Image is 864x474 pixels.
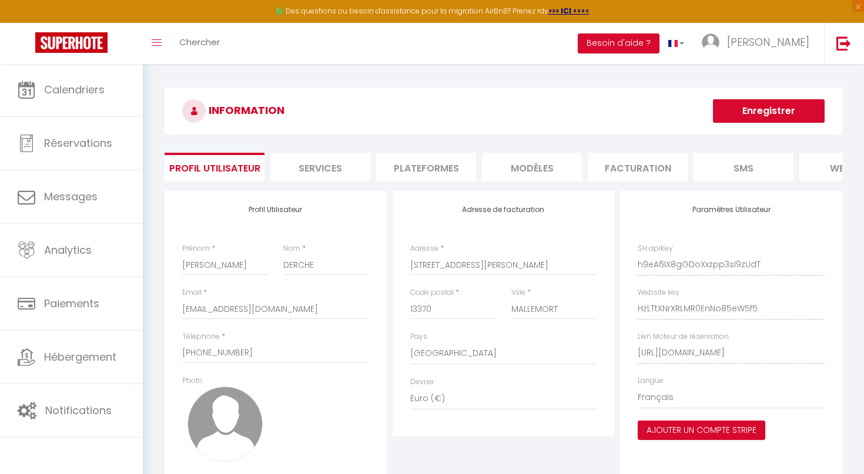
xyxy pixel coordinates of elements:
label: Website key [638,287,679,298]
a: Chercher [170,23,229,64]
span: Réservations [44,136,112,150]
h4: Paramètres Utilisateur [638,206,825,214]
img: avatar.png [187,386,263,462]
li: Services [270,153,370,181]
label: Langue [638,375,664,386]
label: Adresse [410,243,438,254]
label: Code postal [410,287,454,298]
li: Facturation [588,153,688,181]
img: Super Booking [35,32,108,53]
h4: Adresse de facturation [410,206,597,214]
a: ... [PERSON_NAME] [693,23,824,64]
label: SH apiKey [638,243,673,254]
li: MODÈLES [482,153,582,181]
li: Profil Utilisateur [165,153,264,181]
span: Paiements [44,296,99,311]
h3: INFORMATION [165,88,842,135]
span: Calendriers [44,82,105,97]
li: SMS [694,153,793,181]
label: Téléphone [182,331,220,342]
label: Photo [182,375,203,386]
a: >>> ICI <<<< [548,6,590,16]
span: Notifications [45,403,112,418]
h4: Profil Utilisateur [182,206,369,214]
img: ... [702,33,719,51]
span: Analytics [44,243,92,257]
label: Nom [283,243,300,254]
span: [PERSON_NAME] [727,35,809,49]
span: Messages [44,189,98,204]
label: Lien Moteur de réservation [638,331,729,342]
button: Enregistrer [713,99,825,123]
label: Prénom [182,243,210,254]
label: Ville [511,287,525,298]
span: Hébergement [44,349,116,364]
button: Ajouter un compte Stripe [638,421,765,441]
img: logout [836,36,851,51]
label: Email [182,287,202,298]
span: Chercher [179,36,220,48]
label: Devise [410,376,434,388]
label: Pays [410,331,427,342]
li: Plateformes [376,153,476,181]
button: Besoin d'aide ? [578,33,659,53]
